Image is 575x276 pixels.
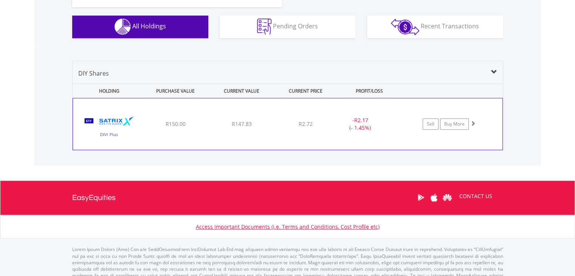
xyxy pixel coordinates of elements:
[332,116,388,132] div: - (- 1.45%)
[367,16,503,38] button: Recent Transactions
[231,120,251,127] span: R147.83
[273,22,318,30] span: Pending Orders
[275,84,335,98] div: CURRENT PRICE
[441,186,454,209] a: Huawei
[421,22,479,30] span: Recent Transactions
[257,19,271,35] img: pending_instructions-wht.png
[165,120,185,127] span: R150.00
[354,116,368,124] span: R2.17
[196,223,380,230] a: Access Important Documents (i.e. Terms and Conditions, Cost Profile etc)
[428,186,441,209] a: Apple
[440,118,469,130] a: Buy More
[72,181,116,215] a: EasyEquities
[143,84,208,98] div: PURCHASE VALUE
[454,186,498,207] a: CONTACT US
[337,84,402,98] div: PROFIT/LOSS
[423,118,439,130] a: Sell
[391,19,419,35] img: transactions-zar-wht.png
[209,84,274,98] div: CURRENT VALUE
[115,19,131,35] img: holdings-wht.png
[299,120,313,127] span: R2.72
[220,16,356,38] button: Pending Orders
[77,108,142,148] img: TFSA.STXDIV.png
[78,69,109,78] span: DIY Shares
[132,22,166,30] span: All Holdings
[72,16,208,38] button: All Holdings
[73,84,142,98] div: HOLDING
[414,186,428,209] a: Google Play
